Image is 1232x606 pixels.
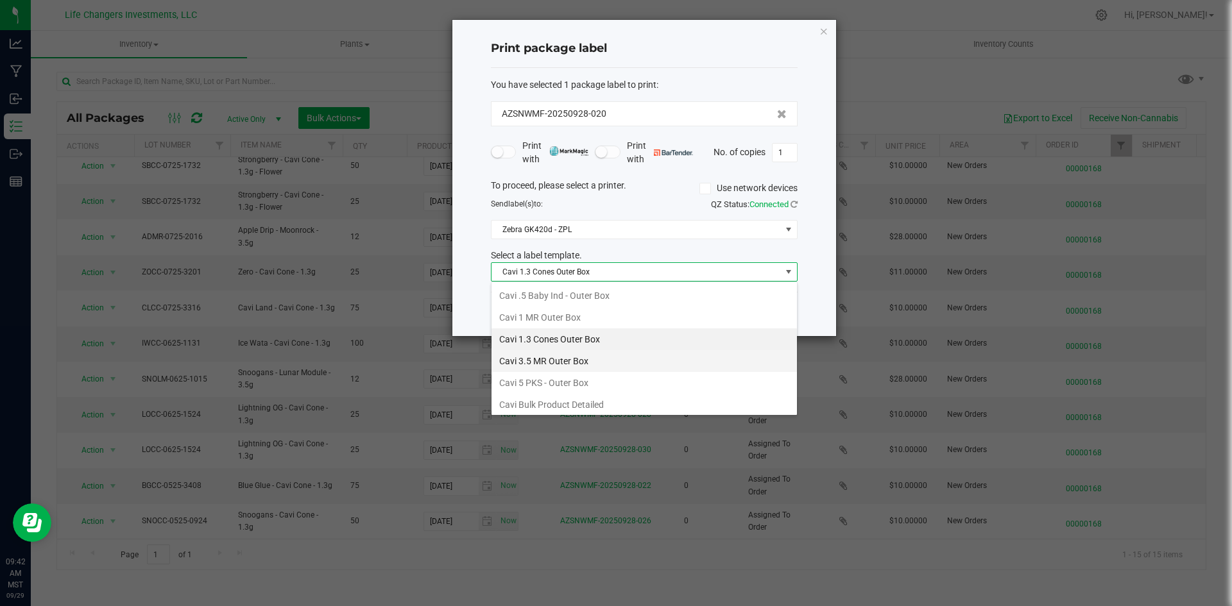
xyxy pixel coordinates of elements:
span: You have selected 1 package label to print [491,80,656,90]
li: Cavi .5 Baby Ind - Outer Box [492,285,797,307]
span: Print with [522,139,588,166]
li: Cavi 3.5 MR Outer Box [492,350,797,372]
label: Use network devices [699,181,798,195]
span: label(s) [508,199,534,208]
li: Cavi 1 MR Outer Box [492,307,797,328]
span: No. of copies [714,146,766,156]
span: AZSNWMF-20250928-020 [502,107,606,121]
span: Print with [627,139,693,166]
span: Zebra GK420d - ZPL [492,221,781,239]
div: : [491,78,798,92]
iframe: Resource center [13,503,51,542]
li: Cavi 5 PKS - Outer Box [492,372,797,394]
span: Send to: [491,199,543,208]
li: Cavi Bulk Product Detailed [492,394,797,416]
span: Cavi 1.3 Cones Outer Box [492,263,781,281]
span: QZ Status: [711,199,798,209]
img: bartender.png [654,149,693,156]
span: Connected [749,199,789,209]
div: To proceed, please select a printer. [481,179,807,198]
div: Select a label template. [481,249,807,262]
li: Cavi 1.3 Cones Outer Box [492,328,797,350]
img: mark_magic_cybra.png [549,146,588,156]
h4: Print package label [491,40,798,57]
